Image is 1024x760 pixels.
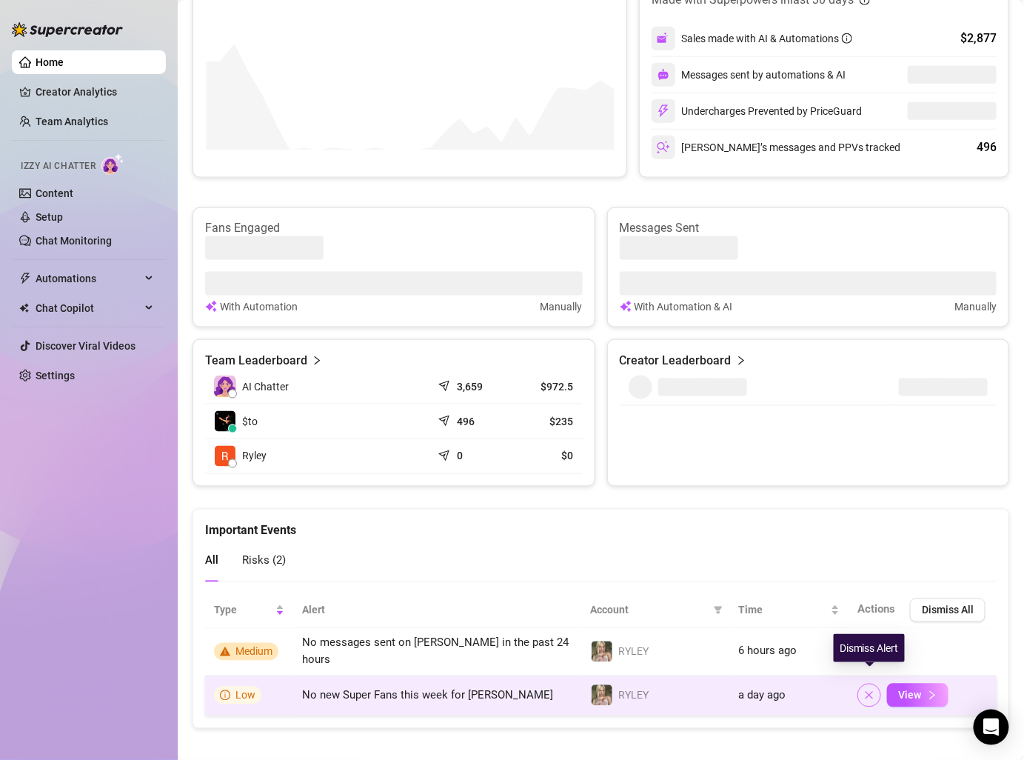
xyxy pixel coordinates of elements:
[36,235,112,247] a: Chat Monitoring
[302,636,569,667] span: No messages sent on [PERSON_NAME] in the past 24 hours
[898,690,921,701] span: View
[36,340,135,352] a: Discover Viral Videos
[242,448,267,464] span: Ryley
[36,370,75,381] a: Settings
[205,510,997,540] div: Important Events
[242,413,258,430] span: $to
[438,377,453,392] span: send
[36,56,64,68] a: Home
[652,99,862,123] div: Undercharges Prevented by PriceGuard
[302,689,553,702] span: No new Super Fans this week for [PERSON_NAME]
[887,684,948,707] button: View
[739,644,797,658] span: 6 hours ago
[205,220,583,236] article: Fans Engaged
[242,554,286,567] span: Risks ( 2 )
[19,273,31,284] span: thunderbolt
[657,141,670,154] img: svg%3e
[619,690,649,701] span: RYLEY
[657,32,670,45] img: svg%3e
[12,22,123,37] img: logo-BBDzfeDw.svg
[457,414,475,429] article: 496
[730,593,849,629] th: Time
[215,411,235,432] img: $to
[652,136,900,159] div: [PERSON_NAME]’s messages and PPVs tracked
[215,446,235,467] img: Ryley
[438,447,453,461] span: send
[620,220,997,236] article: Messages Sent
[974,710,1009,745] div: Open Intercom Messenger
[736,352,746,370] span: right
[36,187,73,199] a: Content
[592,685,612,706] img: RYLEY
[36,80,154,104] a: Creator Analytics
[101,153,124,175] img: AI Chatter
[242,379,289,395] span: AI Chatter
[220,647,230,657] span: warning
[739,602,828,619] span: Time
[910,599,985,622] button: Dismiss All
[864,690,874,701] span: close
[711,599,726,621] span: filter
[834,634,905,662] div: Dismiss Alert
[620,352,732,370] article: Creator Leaderboard
[205,593,293,629] th: Type
[857,603,895,616] span: Actions
[657,69,669,81] img: svg%3e
[541,299,583,315] article: Manually
[438,412,453,427] span: send
[457,449,463,464] article: 0
[927,690,937,701] span: right
[714,606,723,615] span: filter
[635,299,733,315] article: With Automation & AI
[592,641,612,662] img: RYLEY
[591,602,708,619] span: Account
[205,352,307,370] article: Team Leaderboard
[36,296,141,320] span: Chat Copilot
[619,646,649,658] span: RYLEY
[36,267,141,290] span: Automations
[739,689,786,702] span: a day ago
[954,299,997,315] article: Manually
[36,211,63,223] a: Setup
[19,303,29,313] img: Chat Copilot
[312,352,322,370] span: right
[214,602,272,619] span: Type
[516,414,574,429] article: $235
[235,690,255,701] span: Low
[205,554,218,567] span: All
[235,646,272,658] span: Medium
[214,376,236,398] img: izzy-ai-chatter-avatar-DDCN_rTZ.svg
[516,449,574,464] article: $0
[516,379,574,394] article: $972.5
[220,299,298,315] article: With Automation
[36,116,108,127] a: Team Analytics
[457,379,483,394] article: 3,659
[652,63,846,87] div: Messages sent by automations & AI
[977,139,997,156] div: 496
[960,30,997,47] div: $2,877
[620,299,632,315] img: svg%3e
[220,690,230,701] span: info-circle
[922,604,974,616] span: Dismiss All
[681,30,852,47] div: Sales made with AI & Automations
[293,593,582,629] th: Alert
[205,299,217,315] img: svg%3e
[842,33,852,44] span: info-circle
[657,104,670,118] img: svg%3e
[21,159,96,173] span: Izzy AI Chatter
